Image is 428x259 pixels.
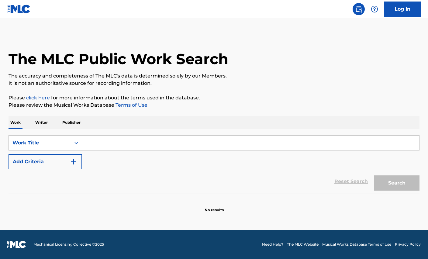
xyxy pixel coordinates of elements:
[70,158,77,165] img: 9d2ae6d4665cec9f34b9.svg
[7,241,26,248] img: logo
[33,116,50,129] p: Writer
[384,2,421,17] a: Log In
[12,139,67,147] div: Work Title
[322,242,391,247] a: Musical Works Database Terms of Use
[9,102,419,109] p: Please review the Musical Works Database
[9,116,22,129] p: Work
[26,95,50,101] a: click here
[33,242,104,247] span: Mechanical Licensing Collective © 2025
[262,242,283,247] a: Need Help?
[371,5,378,13] img: help
[60,116,82,129] p: Publisher
[395,242,421,247] a: Privacy Policy
[9,72,419,80] p: The accuracy and completeness of The MLC's data is determined solely by our Members.
[9,80,419,87] p: It is not an authoritative source for recording information.
[368,3,381,15] div: Help
[7,5,31,13] img: MLC Logo
[353,3,365,15] a: Public Search
[287,242,319,247] a: The MLC Website
[355,5,362,13] img: search
[9,94,419,102] p: Please for more information about the terms used in the database.
[114,102,147,108] a: Terms of Use
[9,50,228,68] h1: The MLC Public Work Search
[9,135,419,194] form: Search Form
[9,154,82,169] button: Add Criteria
[205,200,224,213] p: No results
